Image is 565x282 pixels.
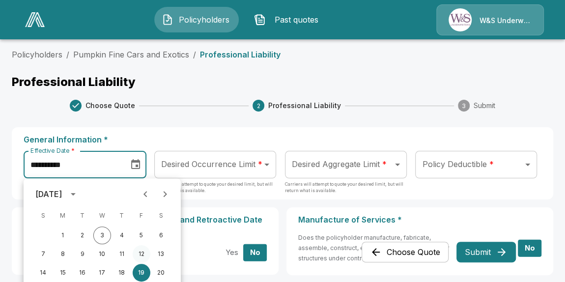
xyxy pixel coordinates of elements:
button: 14 [34,264,52,282]
h6: Does the policyholder manufacture, fabricate, assemble, construct, erect, or install any products... [298,232,460,263]
button: Policyholders IconPolicyholders [154,7,239,32]
button: Choose date, selected date is Sep 19, 2025 [126,155,145,174]
button: Choose Quote [362,242,449,262]
button: No [518,239,541,256]
button: 16 [74,264,91,282]
button: Yes [495,239,518,256]
button: 17 [93,264,111,282]
img: AA Logo [25,12,45,27]
span: Saturday [152,206,170,226]
text: 2 [256,102,260,110]
a: Policyholders [12,50,62,59]
span: Sunday [34,206,52,226]
button: 10 [93,245,111,263]
span: Submit [474,101,495,111]
button: 3 [93,226,111,244]
p: Professional Liability [12,76,553,88]
span: Thursday [113,206,131,226]
button: Yes [220,244,244,261]
p: Carriers will attempt to quote your desired limit, but will return what is available. [285,181,407,200]
span: Wednesday [93,206,111,226]
button: 15 [54,264,72,282]
button: 12 [133,245,150,263]
text: 3 [462,102,466,110]
button: 18 [113,264,131,282]
button: 11 [113,245,131,263]
button: 4 [113,226,131,244]
a: Pumpkin Fine Cars and Exotics [73,50,189,59]
p: Carriers will attempt to quote your desired limit, but will return what is available. [154,181,276,200]
button: 8 [54,245,72,263]
p: General Information * [24,135,541,144]
span: Tuesday [74,206,91,226]
span: Monday [54,206,72,226]
button: Previous month [136,184,155,204]
button: No [243,244,267,261]
button: calendar view is open, switch to year view [65,186,82,202]
label: Effective Date [30,146,74,155]
button: Next month [155,184,175,204]
button: 2 [74,226,91,244]
img: Past quotes Icon [254,14,266,26]
span: Past quotes [270,14,324,26]
span: Friday [133,206,150,226]
button: 6 [152,226,170,244]
li: / [66,49,69,60]
li: / [193,49,196,60]
p: Professional Liability [200,51,281,58]
button: Past quotes IconPast quotes [247,7,331,32]
span: Choose Quote [85,101,135,111]
button: Submit [456,242,516,262]
img: Policyholders Icon [162,14,173,26]
nav: breadcrumb [12,49,553,60]
span: Professional Liability [268,101,341,111]
p: Manufacture of Services * [298,215,541,225]
button: 20 [152,264,170,282]
button: 7 [34,245,52,263]
button: 1 [54,226,72,244]
button: 13 [152,245,170,263]
button: 5 [133,226,150,244]
button: 19 [133,264,150,282]
button: 9 [74,245,91,263]
div: [DATE] [35,188,62,200]
span: Policyholders [177,14,231,26]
